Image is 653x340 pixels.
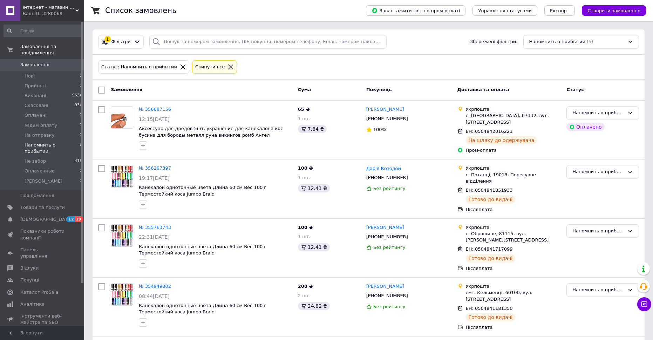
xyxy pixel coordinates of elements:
div: 12.41 ₴ [298,243,330,251]
div: 7.84 ₴ [298,125,327,133]
span: 0 [80,178,82,184]
div: Напомнить о прибытии [572,286,625,294]
button: Створити замовлення [582,5,646,16]
span: Замовлення [20,62,49,68]
input: Пошук [4,25,83,37]
a: № 356687156 [139,107,171,112]
span: 418 [75,158,82,164]
div: с. Оброшине, 81115, вул. [PERSON_NAME][STREET_ADDRESS] [466,231,561,243]
span: Збережені фільтри: [470,39,518,45]
a: Аксессуар для дредов 5шт. украшение для канекалона кос бусина для бороды металл руна викингов ром... [139,126,283,138]
span: Канекалон однотонные цвета Длина 60 см Вес 100 г Термостойкий коса Jumbo Braid [139,185,266,197]
span: Оплаченные [25,168,55,174]
span: Фільтри [111,39,131,45]
span: 08:44[DATE] [139,293,170,299]
button: Експорт [544,5,575,16]
div: Напомнить о прибытии [572,227,625,235]
img: Фото товару [111,284,133,305]
span: На отправку [25,132,54,138]
div: Ваш ID: 3280069 [23,11,84,17]
span: Повідомлення [20,192,54,199]
div: 24.82 ₴ [298,302,330,310]
span: 0 [80,168,82,174]
span: ЕН: 0504842016221 [466,129,513,134]
span: Статус [566,87,584,92]
span: [PHONE_NUMBER] [366,293,408,298]
img: Фото товару [111,225,133,246]
div: с. [GEOGRAPHIC_DATA], 07332, вул. [STREET_ADDRESS] [466,113,561,125]
span: Відгуки [20,265,39,271]
a: Фото товару [111,224,133,247]
span: 200 ₴ [298,284,313,289]
img: Фото товару [111,107,133,128]
span: 1 шт. [298,175,311,180]
span: 65 ₴ [298,107,310,112]
span: Каталог ProSale [20,289,58,295]
span: [DEMOGRAPHIC_DATA] [20,216,72,223]
a: Канекалон однотонные цвета Длина 60 см Вес 100 г Термостойкий коса Jumbo Braid [139,244,266,256]
span: ЕН: 0504841181350 [466,306,513,311]
span: 0 [80,83,82,89]
span: 12:15[DATE] [139,116,170,122]
span: ЕН: 0504841851933 [466,188,513,193]
div: Cкинути все [194,63,226,71]
span: 19:17[DATE] [139,175,170,181]
div: Готово до видачі [466,313,516,321]
span: [PHONE_NUMBER] [366,234,408,239]
span: Показники роботи компанії [20,228,65,241]
span: Без рейтингу [373,304,406,309]
span: 0 [80,112,82,118]
span: ЕН: 0504841717099 [466,246,513,252]
span: 0 [80,73,82,79]
a: Фото товару [111,165,133,188]
input: Пошук за номером замовлення, ПІБ покупця, номером телефону, Email, номером накладної [149,35,387,49]
div: Післяплата [466,324,561,331]
span: Замовлення [111,87,142,92]
span: 100% [373,127,386,132]
span: 5 [80,142,82,155]
span: 2 шт. [298,293,311,298]
span: Інструменти веб-майстра та SEO [20,313,65,326]
span: Завантажити звіт по пром-оплаті [372,7,460,14]
span: Без рейтингу [373,245,406,250]
div: 12.41 ₴ [298,184,330,192]
span: 0 [80,122,82,129]
span: 22:31[DATE] [139,234,170,240]
span: Не забор [25,158,46,164]
span: 100 ₴ [298,165,313,171]
span: Напомнить о прибытии [25,142,80,155]
a: [PERSON_NAME] [366,283,404,290]
span: Аналітика [20,301,45,307]
div: Післяплата [466,265,561,272]
span: [PHONE_NUMBER] [366,175,408,180]
span: Доставка та оплата [457,87,509,92]
span: Нові [25,73,35,79]
span: Без рейтингу [373,186,406,191]
div: Пром-оплата [466,147,561,154]
button: Чат з покупцем [637,297,651,311]
a: Дар'я Козодой [366,165,401,172]
span: 100 ₴ [298,225,313,230]
span: Створити замовлення [587,8,640,13]
span: Оплачені [25,112,47,118]
a: Створити замовлення [575,8,646,13]
span: Cума [298,87,311,92]
div: Напомнить о прибытии [572,168,625,176]
span: 19 [75,216,83,222]
span: Товари та послуги [20,204,65,211]
span: (5) [587,39,593,44]
div: Готово до видачі [466,254,516,263]
a: [PERSON_NAME] [366,106,404,113]
div: с. Потапці, 19013, Пересувне відділення [466,172,561,184]
button: Завантажити звіт по пром-оплаті [366,5,465,16]
div: смт. Кельменці, 60100, вул. [STREET_ADDRESS] [466,290,561,302]
div: Укрпошта [466,106,561,113]
a: № 354949802 [139,284,171,289]
button: Управління статусами [472,5,537,16]
a: Канекалон однотонные цвета Длина 60 см Вес 100 г Термостойкий коса Jumbo Braid [139,303,266,315]
div: 1 [104,36,111,42]
span: Виконані [25,93,46,99]
div: Укрпошта [466,283,561,290]
div: Укрпошта [466,165,561,171]
a: № 356207397 [139,165,171,171]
